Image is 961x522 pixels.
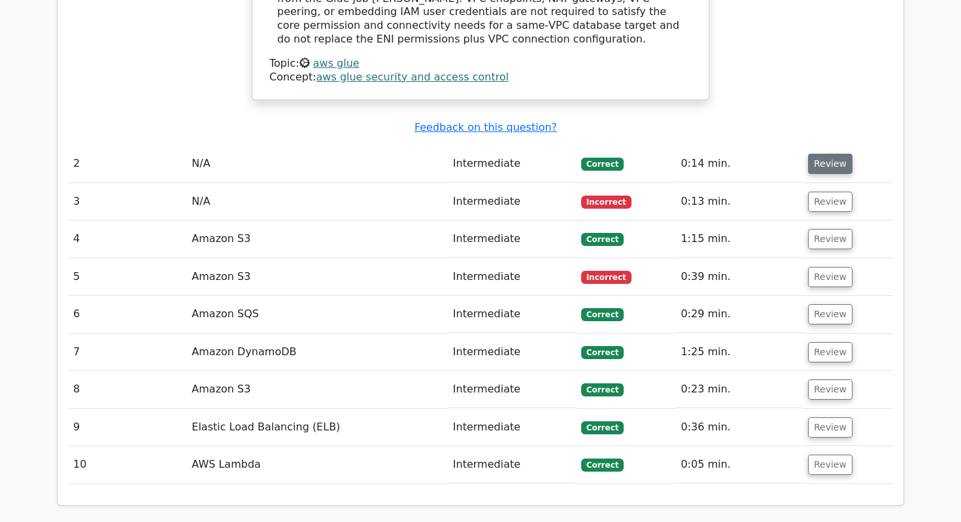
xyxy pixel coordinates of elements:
[269,71,692,84] div: Concept:
[68,220,186,258] td: 4
[675,409,803,446] td: 0:36 min.
[448,145,576,183] td: Intermediate
[675,446,803,483] td: 0:05 min.
[186,446,448,483] td: AWS Lambda
[808,304,852,324] button: Review
[675,371,803,408] td: 0:23 min.
[313,57,360,69] a: aws glue
[186,296,448,333] td: Amazon SQS
[675,220,803,258] td: 1:15 min.
[269,57,692,71] div: Topic:
[68,296,186,333] td: 6
[448,183,576,220] td: Intermediate
[186,371,448,408] td: Amazon S3
[808,379,852,400] button: Review
[448,409,576,446] td: Intermediate
[581,196,632,209] span: Incorrect
[68,334,186,371] td: 7
[581,383,624,396] span: Correct
[186,220,448,258] td: Amazon S3
[448,371,576,408] td: Intermediate
[448,220,576,258] td: Intermediate
[808,229,852,249] button: Review
[68,183,186,220] td: 3
[68,409,186,446] td: 9
[68,371,186,408] td: 8
[581,271,632,284] span: Incorrect
[675,183,803,220] td: 0:13 min.
[448,258,576,296] td: Intermediate
[448,334,576,371] td: Intermediate
[581,421,624,434] span: Correct
[581,346,624,359] span: Correct
[581,158,624,171] span: Correct
[808,417,852,438] button: Review
[186,145,448,183] td: N/A
[448,296,576,333] td: Intermediate
[68,446,186,483] td: 10
[808,154,852,174] button: Review
[808,267,852,287] button: Review
[581,308,624,321] span: Correct
[68,258,186,296] td: 5
[675,145,803,183] td: 0:14 min.
[186,258,448,296] td: Amazon S3
[68,145,186,183] td: 2
[448,446,576,483] td: Intermediate
[675,296,803,333] td: 0:29 min.
[581,459,624,472] span: Correct
[186,334,448,371] td: Amazon DynamoDB
[186,183,448,220] td: N/A
[675,334,803,371] td: 1:25 min.
[581,233,624,246] span: Correct
[316,71,509,83] a: aws glue security and access control
[808,342,852,362] button: Review
[675,258,803,296] td: 0:39 min.
[414,121,557,133] a: Feedback on this question?
[808,192,852,212] button: Review
[186,409,448,446] td: Elastic Load Balancing (ELB)
[808,455,852,475] button: Review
